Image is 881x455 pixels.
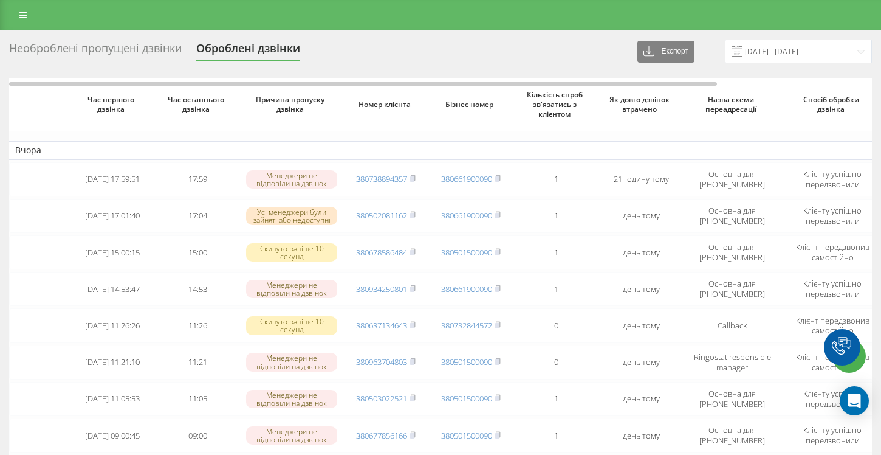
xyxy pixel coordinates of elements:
[637,41,694,63] button: Експорт
[438,100,504,109] span: Бізнес номер
[70,308,155,342] td: [DATE] 11:26:26
[155,308,240,342] td: 11:26
[155,272,240,306] td: 14:53
[598,346,684,380] td: день тому
[155,235,240,269] td: 15:00
[155,346,240,380] td: 11:21
[155,162,240,196] td: 17:59
[441,247,492,258] a: 380501500090
[70,382,155,416] td: [DATE] 11:05:53
[246,170,337,189] div: Менеджери не відповіли на дзвінок
[246,390,337,408] div: Менеджери не відповіли на дзвінок
[598,272,684,306] td: день тому
[684,235,781,269] td: Основна для [PHONE_NUMBER]
[441,356,492,367] a: 380501500090
[251,95,333,114] span: Причина пропуску дзвінка
[684,382,781,416] td: Основна для [PHONE_NUMBER]
[9,42,182,61] div: Необроблені пропущені дзвінки
[70,162,155,196] td: [DATE] 17:59:51
[513,162,598,196] td: 1
[598,308,684,342] td: день тому
[155,199,240,233] td: 17:04
[684,272,781,306] td: Основна для [PHONE_NUMBER]
[840,386,869,415] div: Open Intercom Messenger
[196,42,300,61] div: Оброблені дзвінки
[598,235,684,269] td: день тому
[598,382,684,416] td: день тому
[356,283,407,294] a: 380934250801
[353,100,419,109] span: Номер клієнта
[441,393,492,404] a: 380501500090
[246,353,337,371] div: Менеджери не відповіли на дзвінок
[246,426,337,445] div: Менеджери не відповіли на дзвінок
[70,272,155,306] td: [DATE] 14:53:47
[246,243,337,262] div: Скинуто раніше 10 секунд
[513,419,598,453] td: 1
[356,320,407,331] a: 380637134643
[684,162,781,196] td: Основна для [PHONE_NUMBER]
[155,419,240,453] td: 09:00
[684,419,781,453] td: Основна для [PHONE_NUMBER]
[80,95,145,114] span: Час першого дзвінка
[155,382,240,416] td: 11:05
[441,210,492,221] a: 380661900090
[356,356,407,367] a: 380963704803
[513,199,598,233] td: 1
[513,308,598,342] td: 0
[356,173,407,184] a: 380738894357
[513,272,598,306] td: 1
[70,235,155,269] td: [DATE] 15:00:15
[70,199,155,233] td: [DATE] 17:01:40
[246,316,337,335] div: Скинуто раніше 10 секунд
[356,430,407,441] a: 380677856166
[513,235,598,269] td: 1
[513,382,598,416] td: 1
[598,199,684,233] td: день тому
[356,393,407,404] a: 380503022521
[165,95,230,114] span: Час останнього дзвінка
[441,283,492,294] a: 380661900090
[684,308,781,342] td: Callback
[598,162,684,196] td: 21 годину тому
[70,346,155,380] td: [DATE] 11:21:10
[513,346,598,380] td: 0
[356,210,407,221] a: 380502081162
[246,207,337,225] div: Усі менеджери були зайняті або недоступні
[441,430,492,441] a: 380501500090
[608,95,674,114] span: Як довго дзвінок втрачено
[694,95,770,114] span: Назва схеми переадресації
[246,280,337,298] div: Менеджери не відповіли на дзвінок
[792,95,874,114] span: Спосіб обробки дзвінка
[70,419,155,453] td: [DATE] 09:00:45
[598,419,684,453] td: день тому
[684,346,781,380] td: Ringostat responsible manager
[441,320,492,331] a: 380732844572
[684,199,781,233] td: Основна для [PHONE_NUMBER]
[523,90,589,119] span: Кількість спроб зв'язатись з клієнтом
[441,173,492,184] a: 380661900090
[356,247,407,258] a: 380678586484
